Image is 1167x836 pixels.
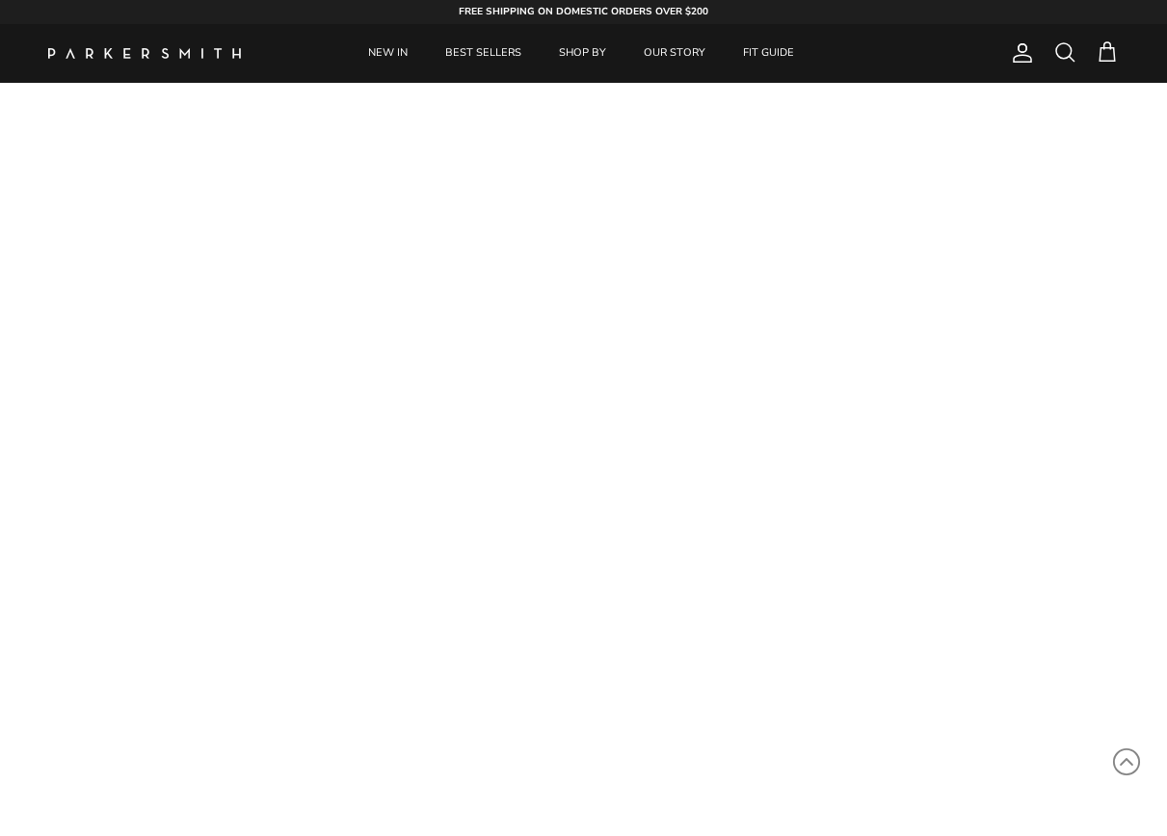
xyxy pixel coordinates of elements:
svg: Scroll to Top [1112,747,1141,776]
a: FIT GUIDE [726,24,811,83]
a: SHOP BY [542,24,623,83]
a: Account [1003,41,1034,65]
a: BEST SELLERS [428,24,539,83]
div: Primary [287,24,876,83]
a: NEW IN [351,24,425,83]
strong: FREE SHIPPING ON DOMESTIC ORDERS OVER $200 [459,5,708,18]
a: Parker Smith [48,48,241,59]
a: OUR STORY [626,24,723,83]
